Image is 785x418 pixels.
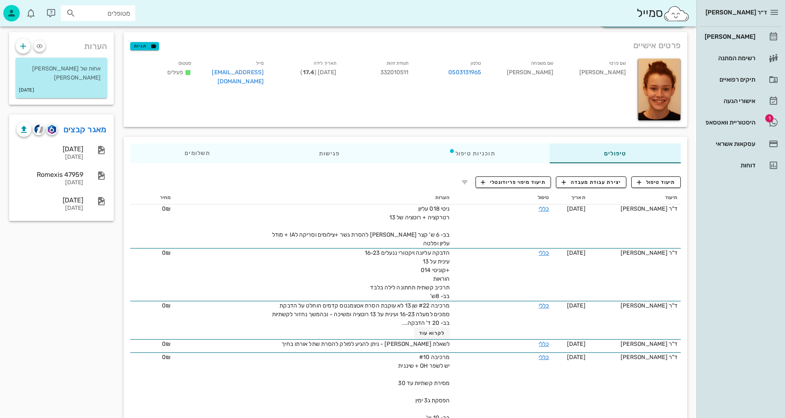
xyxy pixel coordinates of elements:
[553,191,589,204] th: תאריך
[765,114,773,122] span: תג
[703,76,755,83] div: תיקים רפואיים
[481,178,546,186] span: תיעוד מיפוי פריודונטלי
[539,341,549,348] a: כללי
[609,61,626,66] small: שם פרטי
[162,302,171,309] span: 0₪
[272,302,450,326] span: מרכיבה #22 שן 13 לא עוקבת הסרת אטצמנטס קדמים הוחלט על הדבקת סמכים למעלה 16-23 ועינית על 13 רוטציה...
[16,205,83,212] div: [DATE]
[567,302,586,309] span: [DATE]
[703,98,755,104] div: אישורי הגעה
[16,154,83,161] div: [DATE]
[539,205,549,212] a: כללי
[592,249,677,257] div: ד"ר [PERSON_NAME]
[134,42,155,50] span: תגיות
[19,86,34,95] small: [DATE]
[300,69,336,76] span: [DATE] ( )
[9,32,114,56] div: הערות
[162,249,171,256] span: 0₪
[63,123,107,136] a: מאגר קבצים
[703,162,755,169] div: דוחות
[700,91,782,111] a: אישורי הגעה
[16,145,83,153] div: [DATE]
[476,176,551,188] button: תיעוד מיפוי פריודונטלי
[700,70,782,89] a: תיקים רפואיים
[556,176,626,188] button: יצירת עבודת מעבדה
[387,61,409,66] small: תעודת זהות
[705,9,767,16] span: ד״ר [PERSON_NAME]
[448,68,481,77] a: 0503131965
[16,196,83,204] div: [DATE]
[631,176,681,188] button: תיעוד טיפול
[178,61,192,66] small: סטטוס
[703,55,755,61] div: רשימת המתנה
[562,178,621,186] span: יצירת עבודת מעבדה
[637,178,675,186] span: תיעוד טיפול
[663,5,690,22] img: SmileCloud logo
[567,354,586,361] span: [DATE]
[567,341,586,348] span: [DATE]
[550,143,681,163] div: טיפולים
[130,42,159,50] button: תגיות
[414,327,450,339] button: לקרוא עוד
[560,57,633,91] div: [PERSON_NAME]
[700,48,782,68] a: רשימת המתנה
[453,191,552,204] th: טיפול
[471,61,481,66] small: טלפון
[46,124,58,135] button: romexis logo
[703,33,755,40] div: [PERSON_NAME]
[592,353,677,362] div: ד"ר [PERSON_NAME]
[380,69,409,76] span: 332010511
[567,249,586,256] span: [DATE]
[256,61,264,66] small: מייל
[365,249,450,300] span: הדבקה עליונה ויקטורי ננעלים 16-23 עינית על 13 +קוניטי 014 הוראות תרכיב קשתית תחתונה לילה בלבד בב-...
[539,249,549,256] a: כללי
[700,134,782,154] a: עסקאות אשראי
[162,341,171,348] span: 0₪
[703,141,755,147] div: עסקאות אשראי
[419,330,445,336] span: לקרוא עוד
[487,57,560,91] div: [PERSON_NAME]
[394,143,550,163] div: תוכניות טיפול
[633,39,681,52] span: פרטים אישיים
[34,124,44,134] img: cliniview logo
[700,155,782,175] a: דוחות
[589,191,681,204] th: תיעוד
[16,171,83,178] div: Romexis 47959
[700,27,782,47] a: [PERSON_NAME]
[592,340,677,348] div: ד"ר [PERSON_NAME]
[592,204,677,213] div: ד"ר [PERSON_NAME]
[185,150,210,156] span: תשלומים
[314,61,336,66] small: תאריך לידה
[174,191,453,204] th: הערות
[162,205,171,212] span: 0₪
[539,302,549,309] a: כללי
[212,69,264,85] a: [EMAIL_ADDRESS][DOMAIN_NAME]
[539,354,549,361] a: כללי
[303,69,314,76] strong: 17.4
[48,125,56,134] img: romexis logo
[130,191,174,204] th: מחיר
[162,354,171,361] span: 0₪
[703,119,755,126] div: היסטוריית וואטסאפ
[567,205,586,212] span: [DATE]
[22,64,101,82] p: אחות של [PERSON_NAME] [PERSON_NAME]
[700,113,782,132] a: תגהיסטוריית וואטסאפ
[531,61,553,66] small: שם משפחה
[637,5,690,22] div: סמייל
[167,69,183,76] span: פעילים
[265,143,394,163] div: פגישות
[281,341,450,348] span: לשאלת [PERSON_NAME] - ניתן להגיע לפולק להסרת שתל אורתו בחיך
[16,179,83,186] div: [DATE]
[592,301,677,310] div: ד"ר [PERSON_NAME]
[33,124,45,135] button: cliniview logo
[24,7,29,12] span: תג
